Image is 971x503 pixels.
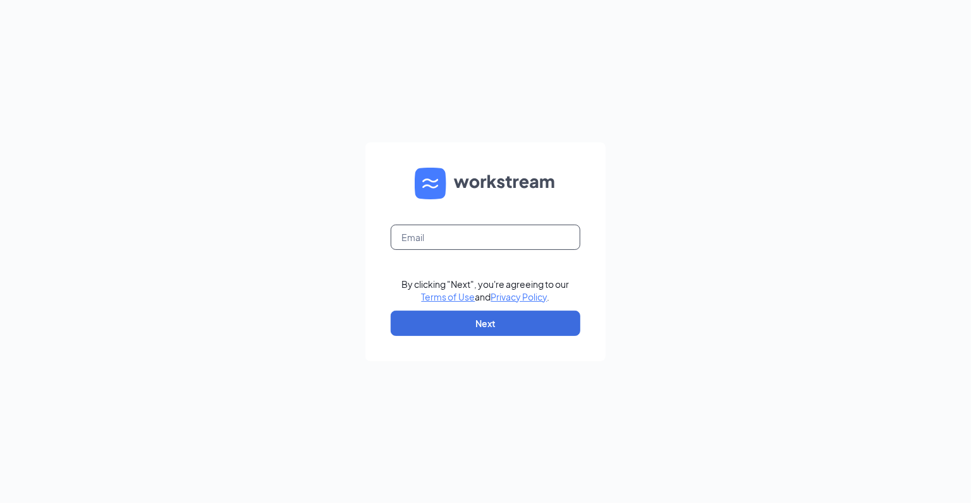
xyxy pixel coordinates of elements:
input: Email [391,225,580,250]
a: Terms of Use [422,291,475,302]
img: WS logo and Workstream text [415,168,556,199]
button: Next [391,311,580,336]
a: Privacy Policy [491,291,547,302]
div: By clicking "Next", you're agreeing to our and . [402,278,570,303]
